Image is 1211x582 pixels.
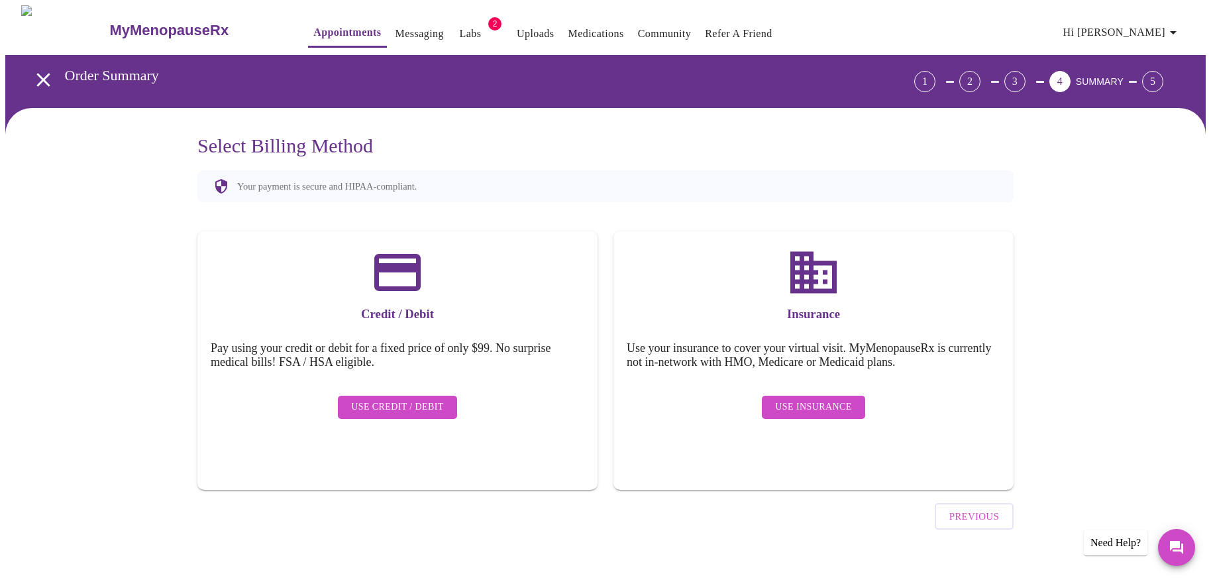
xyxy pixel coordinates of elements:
[21,5,108,55] img: MyMenopauseRx Logo
[517,25,554,43] a: Uploads
[109,22,229,39] h3: MyMenopauseRx
[211,341,584,369] h5: Pay using your credit or debit for a fixed price of only $99. No surprise medical bills! FSA / HS...
[511,21,560,47] button: Uploads
[1142,71,1163,92] div: 5
[24,60,63,99] button: open drawer
[1004,71,1026,92] div: 3
[705,25,772,43] a: Refer a Friend
[775,399,851,416] span: Use Insurance
[338,396,457,419] button: Use Credit / Debit
[351,399,444,416] span: Use Credit / Debit
[1084,530,1147,555] div: Need Help?
[488,17,501,30] span: 2
[1063,23,1181,42] span: Hi [PERSON_NAME]
[568,25,624,43] a: Medications
[313,23,381,42] a: Appointments
[627,341,1000,369] h5: Use your insurance to cover your virtual visit. MyMenopauseRx is currently not in-network with HM...
[638,25,692,43] a: Community
[1058,19,1186,46] button: Hi [PERSON_NAME]
[108,7,282,54] a: MyMenopauseRx
[1076,76,1124,87] span: SUMMARY
[762,396,865,419] button: Use Insurance
[563,21,629,47] button: Medications
[700,21,778,47] button: Refer a Friend
[935,503,1014,530] button: Previous
[395,25,444,43] a: Messaging
[390,21,449,47] button: Messaging
[449,21,492,47] button: Labs
[308,19,386,48] button: Appointments
[959,71,980,92] div: 2
[237,181,417,192] p: Your payment is secure and HIPAA-compliant.
[1158,529,1195,566] button: Messages
[197,135,1014,157] h3: Select Billing Method
[949,508,999,525] span: Previous
[1049,71,1071,92] div: 4
[633,21,697,47] button: Community
[65,67,841,84] h3: Order Summary
[211,307,584,321] h3: Credit / Debit
[460,25,482,43] a: Labs
[914,71,935,92] div: 1
[627,307,1000,321] h3: Insurance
